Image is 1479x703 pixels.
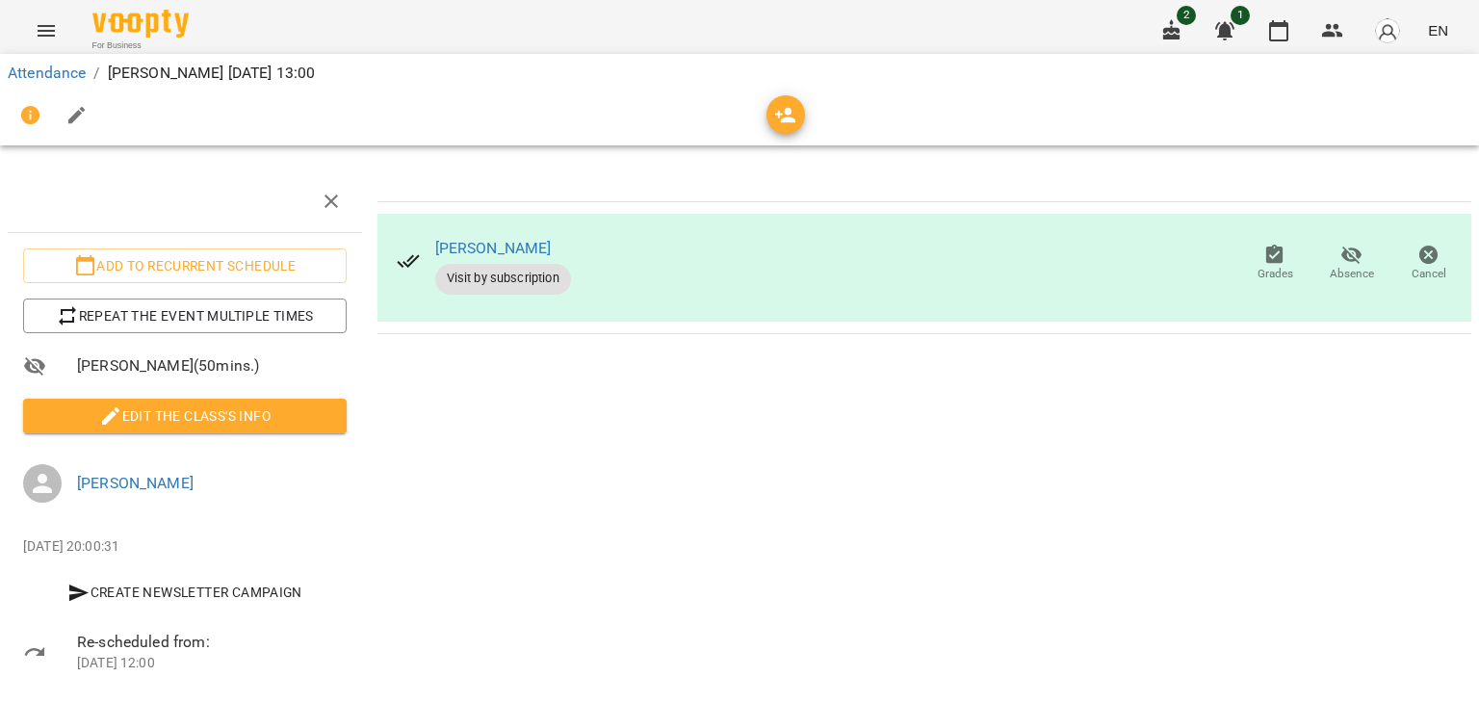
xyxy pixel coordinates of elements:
[77,354,347,378] span: [PERSON_NAME] ( 50 mins. )
[1236,237,1313,291] button: Grades
[435,239,552,257] a: [PERSON_NAME]
[92,10,189,38] img: Voopty Logo
[23,399,347,433] button: Edit the class's Info
[23,299,347,333] button: Repeat the event multiple times
[77,654,347,673] p: [DATE] 12:00
[39,254,331,277] span: Add to recurrent schedule
[23,537,347,557] p: [DATE] 20:00:31
[1390,237,1467,291] button: Cancel
[23,575,347,610] button: Create Newsletter Campaign
[8,62,1471,85] nav: breadcrumb
[435,270,571,287] span: Visit by subscription
[1428,20,1448,40] span: EN
[1330,266,1374,282] span: Absence
[23,248,347,283] button: Add to recurrent schedule
[1177,6,1196,25] span: 2
[8,64,86,82] a: Attendance
[23,8,69,54] button: Menu
[1412,266,1446,282] span: Cancel
[1420,13,1456,48] button: EN
[39,304,331,327] span: Repeat the event multiple times
[77,631,347,654] span: Re-scheduled from:
[93,62,99,85] li: /
[1313,237,1390,291] button: Absence
[1231,6,1250,25] span: 1
[92,39,189,52] span: For Business
[108,62,316,85] p: [PERSON_NAME] [DATE] 13:00
[1258,266,1293,282] span: Grades
[1374,17,1401,44] img: avatar_s.png
[31,581,339,604] span: Create Newsletter Campaign
[77,474,194,492] a: [PERSON_NAME]
[39,404,331,428] span: Edit the class's Info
